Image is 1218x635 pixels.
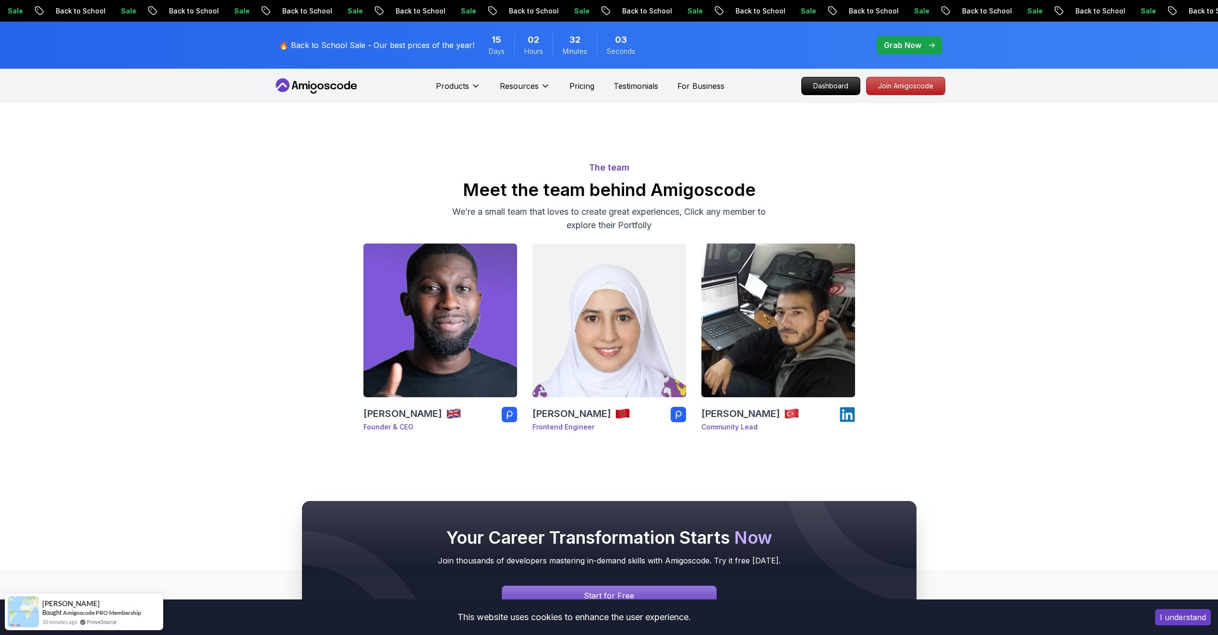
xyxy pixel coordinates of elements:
[866,77,945,95] a: Join Amigoscode
[363,422,461,432] p: Founder & CEO
[569,80,594,92] a: Pricing
[615,33,627,47] span: 3 Seconds
[22,6,87,16] p: Back to School
[532,407,611,420] h3: [PERSON_NAME]
[7,607,1141,628] div: This website uses cookies to enhance the user experience.
[541,6,571,16] p: Sale
[563,47,587,56] span: Minutes
[273,180,945,199] h2: Meet the team behind Amigoscode
[929,6,994,16] p: Back to School
[589,6,654,16] p: Back to School
[321,555,897,566] p: Join thousands of developers mastering in-demand skills with Amigoscode. Try it free [DATE].
[701,422,799,432] p: Community Lead
[87,618,117,626] a: ProveSource
[802,77,860,95] p: Dashboard
[363,244,517,440] a: Nelson Djalo_team[PERSON_NAME]team member countryFounder & CEO
[448,205,771,232] p: We’re a small team that loves to create great experiences, Click any member to explore their Port...
[529,240,690,401] img: Chaimaa Safi_team
[42,618,77,626] span: 10 minutes ago
[489,47,505,56] span: Days
[528,33,539,47] span: 2 Hours
[314,6,345,16] p: Sale
[475,6,541,16] p: Back to School
[321,528,897,547] h2: Your Career Transformation Starts
[273,161,945,174] p: The team
[279,39,474,51] p: 🔥 Back to School Sale - Our best prices of the year!
[427,6,458,16] p: Sale
[677,80,724,92] a: For Business
[734,527,772,548] span: Now
[363,244,517,397] img: Nelson Djalo_team
[1107,6,1138,16] p: Sale
[524,47,543,56] span: Hours
[492,33,501,47] span: 15 Days
[884,39,921,51] p: Grab Now
[363,407,442,420] h3: [PERSON_NAME]
[446,406,461,421] img: team member country
[42,609,62,616] span: Bought
[614,80,658,92] a: Testimonials
[500,80,550,99] button: Resources
[1042,6,1107,16] p: Back to School
[1155,609,1211,625] button: Accept cookies
[502,586,717,606] a: Signin page
[784,406,799,421] img: team member country
[701,244,855,397] img: Ömer Fadil_team
[532,422,630,432] p: Frontend Engineer
[63,609,141,616] a: Amigoscode PRO Membership
[880,6,911,16] p: Sale
[249,6,314,16] p: Back to School
[500,80,539,92] p: Resources
[201,6,231,16] p: Sale
[42,599,100,608] span: [PERSON_NAME]
[436,80,481,99] button: Products
[607,47,635,56] span: Seconds
[654,6,685,16] p: Sale
[994,6,1025,16] p: Sale
[569,33,580,47] span: 32 Minutes
[701,244,855,440] a: Ömer Fadil_team[PERSON_NAME]team member countryCommunity Lead
[532,244,686,440] a: Chaimaa Safi_team[PERSON_NAME]team member countryFrontend Engineer
[701,407,780,420] h3: [PERSON_NAME]
[767,6,798,16] p: Sale
[815,6,880,16] p: Back to School
[135,6,201,16] p: Back to School
[362,6,427,16] p: Back to School
[615,406,630,421] img: team member country
[801,77,860,95] a: Dashboard
[8,596,39,627] img: provesource social proof notification image
[87,6,118,16] p: Sale
[584,590,634,601] p: Start for Free
[702,6,767,16] p: Back to School
[436,80,469,92] p: Products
